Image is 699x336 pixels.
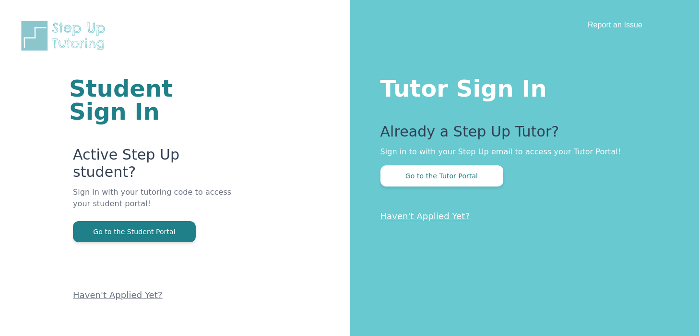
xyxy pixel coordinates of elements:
a: Go to the Tutor Portal [380,171,503,180]
h1: Tutor Sign In [380,73,661,100]
p: Sign in to with your Step Up email to access your Tutor Portal! [380,146,661,158]
a: Go to the Student Portal [73,227,196,236]
h1: Student Sign In [69,77,235,123]
img: Step Up Tutoring horizontal logo [19,19,111,52]
button: Go to the Student Portal [73,221,196,242]
button: Go to the Tutor Portal [380,165,503,187]
p: Already a Step Up Tutor? [380,123,661,146]
a: Report an Issue [588,20,641,30]
a: Haven't Applied Yet? [380,211,470,221]
a: Haven't Applied Yet? [73,290,163,300]
p: Sign in with your tutoring code to access your student portal! [73,187,235,221]
p: Active Step Up student? [73,146,235,187]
